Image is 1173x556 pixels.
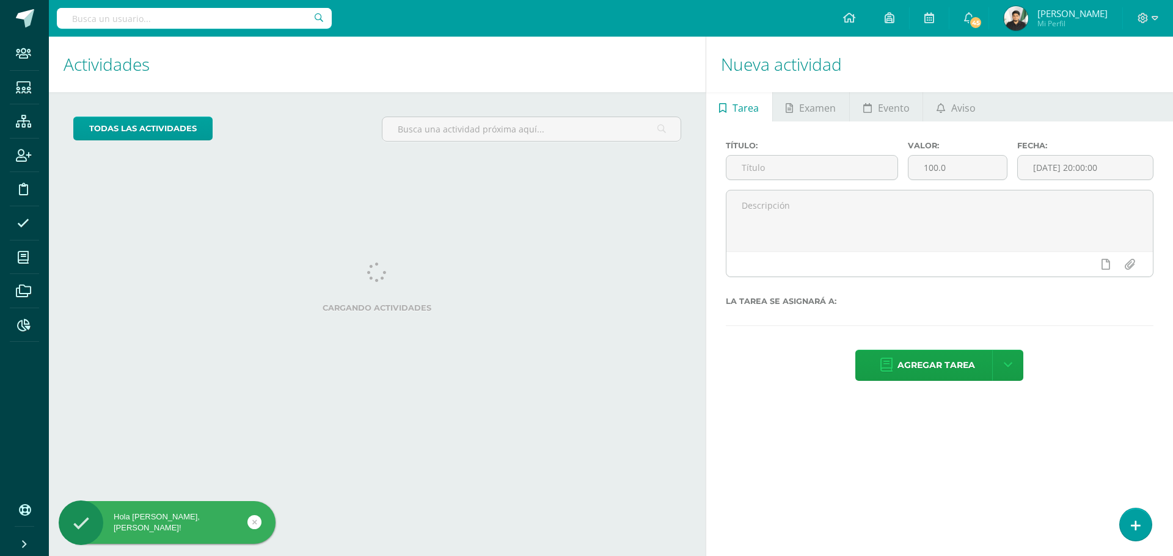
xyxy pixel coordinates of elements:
[923,92,988,121] a: Aviso
[59,511,276,533] div: Hola [PERSON_NAME], [PERSON_NAME]!
[64,37,691,92] h1: Actividades
[733,93,759,123] span: Tarea
[1037,7,1108,20] span: [PERSON_NAME]
[969,16,982,29] span: 45
[73,303,681,312] label: Cargando actividades
[721,37,1158,92] h1: Nueva actividad
[951,93,976,123] span: Aviso
[1017,141,1153,150] label: Fecha:
[382,117,680,141] input: Busca una actividad próxima aquí...
[878,93,910,123] span: Evento
[73,117,213,140] a: todas las Actividades
[773,92,849,121] a: Examen
[799,93,836,123] span: Examen
[850,92,923,121] a: Evento
[706,92,772,121] a: Tarea
[908,141,1007,150] label: Valor:
[726,141,898,150] label: Título:
[1004,6,1028,31] img: 333b0b311e30b8d47132d334b2cfd205.png
[897,350,975,380] span: Agregar tarea
[908,156,1007,179] input: Puntos máximos
[57,8,332,29] input: Busca un usuario...
[1018,156,1153,179] input: Fecha de entrega
[1037,18,1108,29] span: Mi Perfil
[726,297,1153,306] label: La tarea se asignará a:
[726,156,897,179] input: Título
